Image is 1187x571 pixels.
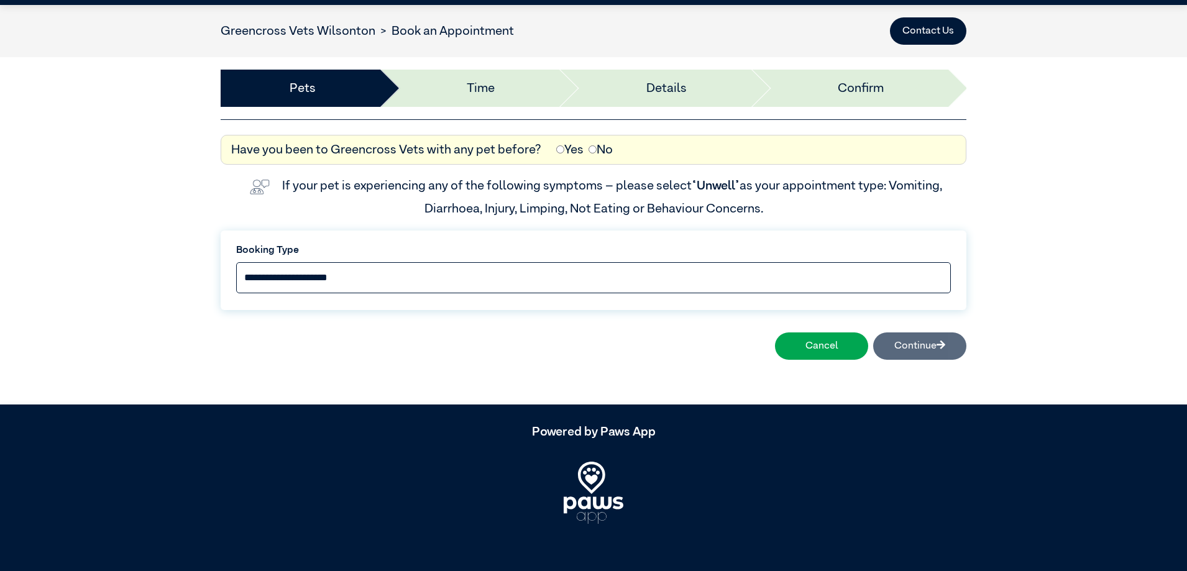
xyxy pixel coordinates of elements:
li: Book an Appointment [375,22,514,40]
label: No [589,140,613,159]
input: Yes [556,145,564,153]
h5: Powered by Paws App [221,424,966,439]
button: Contact Us [890,17,966,45]
a: Pets [290,79,316,98]
label: Yes [556,140,584,159]
label: Have you been to Greencross Vets with any pet before? [231,140,541,159]
img: vet [245,175,275,199]
nav: breadcrumb [221,22,514,40]
label: Booking Type [236,243,951,258]
img: PawsApp [564,462,623,524]
input: No [589,145,597,153]
a: Greencross Vets Wilsonton [221,25,375,37]
span: “Unwell” [692,180,740,192]
label: If your pet is experiencing any of the following symptoms – please select as your appointment typ... [282,180,945,214]
button: Cancel [775,332,868,360]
